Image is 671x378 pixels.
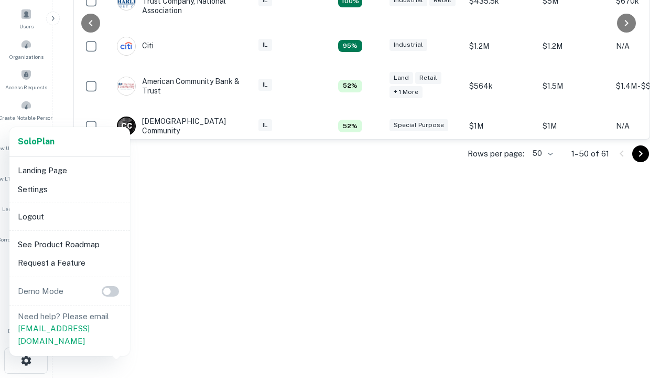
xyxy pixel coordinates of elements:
[14,235,126,254] li: See Product Roadmap
[14,254,126,272] li: Request a Feature
[18,324,90,345] a: [EMAIL_ADDRESS][DOMAIN_NAME]
[18,136,55,146] strong: Solo Plan
[619,260,671,311] iframe: Chat Widget
[14,285,68,298] p: Demo Mode
[18,310,122,348] p: Need help? Please email
[18,135,55,148] a: SoloPlan
[14,180,126,199] li: Settings
[14,207,126,226] li: Logout
[14,161,126,180] li: Landing Page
